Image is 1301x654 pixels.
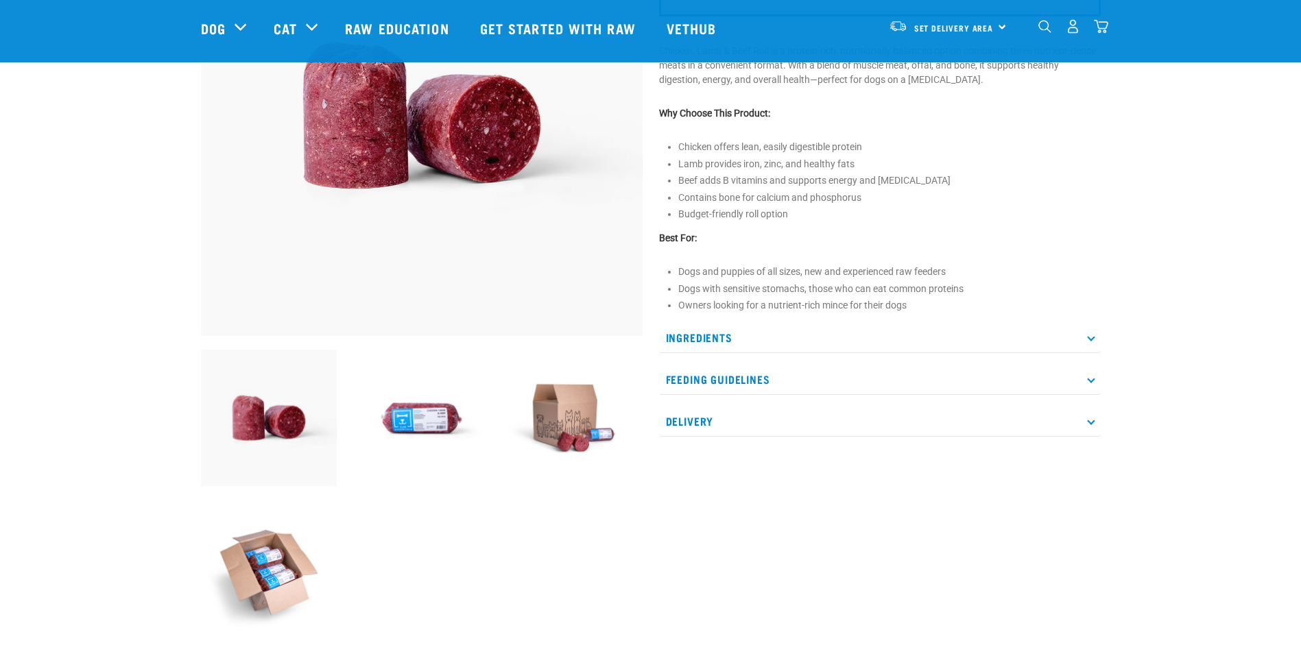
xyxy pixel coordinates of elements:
img: Raw Essentials Chicken Lamb Beef Bulk Minced Raw Dog Food Roll Unwrapped [201,350,337,486]
p: Contains bone for calcium and phosphorus [678,191,1101,205]
img: Raw Essentials Chicken Lamb Beef Bulk Minced Raw Dog Food Roll [353,350,490,486]
p: Delivery [659,406,1101,437]
p: Dogs and puppies of all sizes, new and experienced raw feeders [678,265,1101,279]
img: home-icon-1@2x.png [1038,20,1051,33]
p: Owners looking for a nutrient-rich mince for their dogs [678,298,1101,313]
strong: Why Choose This Product: [659,108,770,119]
img: Raw Essentials Bulk 10kg Raw Dog Food Roll Box [506,350,643,486]
img: home-icon@2x.png [1094,19,1108,34]
a: Get started with Raw [466,1,653,56]
p: Budget-friendly roll option [678,207,1101,221]
img: user.png [1066,19,1080,34]
p: Beef adds B vitamins and supports energy and [MEDICAL_DATA] [678,173,1101,188]
a: Vethub [653,1,734,56]
p: Dogs with sensitive stomachs, those who can eat common proteins [678,282,1101,296]
img: van-moving.png [889,20,907,32]
a: Dog [201,18,226,38]
p: Chicken offers lean, easily digestible protein [678,140,1101,154]
a: Raw Education [331,1,466,56]
span: Set Delivery Area [914,25,994,30]
strong: Best For: [659,232,697,243]
p: Lamb provides iron, zinc, and healthy fats [678,157,1101,171]
a: Cat [274,18,297,38]
p: Chicken, Lamb & Beef Roll is a protein-rich, nutritionally balanced option combining three nutrie... [659,44,1101,87]
img: Raw Essentials Raw Dog Food Bulk Affordable Roll Box [201,505,337,641]
p: Ingredients [659,322,1101,353]
p: Feeding Guidelines [659,364,1101,395]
